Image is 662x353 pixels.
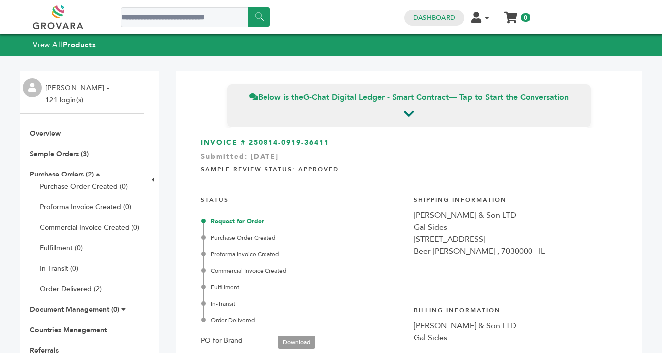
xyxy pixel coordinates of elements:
li: [PERSON_NAME] - 121 login(s) [45,82,111,106]
div: Fulfillment [203,283,404,292]
a: Order Delivered (2) [40,284,102,294]
img: profile.png [23,78,42,97]
a: Countries Management [30,325,107,335]
input: Search a product or brand... [121,7,270,27]
div: Purchase Order Created [203,233,404,242]
a: In-Transit (0) [40,264,78,273]
div: Commercial Invoice Created [203,266,404,275]
a: Dashboard [413,13,455,22]
a: Purchase Orders (2) [30,170,94,179]
a: Sample Orders (3) [30,149,89,159]
a: Purchase Order Created (0) [40,182,128,191]
h4: Sample Review Status: Approved [201,158,617,178]
div: Beer [PERSON_NAME] , 7030000 - IL [414,245,617,257]
h4: STATUS [201,188,404,209]
a: Proforma Invoice Created (0) [40,202,131,212]
a: Document Management (0) [30,305,119,314]
span: 0 [521,13,530,22]
div: Gal Sides [414,221,617,233]
label: PO for Brand [201,335,243,347]
a: My Cart [505,9,516,19]
div: Submitted: [DATE] [201,152,617,167]
a: Fulfillment (0) [40,243,83,253]
div: [STREET_ADDRESS] [414,233,617,245]
a: Overview [30,129,61,138]
div: Proforma Invoice Created [203,250,404,259]
strong: Products [63,40,96,50]
a: View AllProducts [33,40,96,50]
div: [PERSON_NAME] & Son LTD [414,209,617,221]
h3: INVOICE # 250814-0919-36411 [201,138,617,148]
strong: G-Chat Digital Ledger - Smart Contract [303,92,449,103]
div: Gal Sides [414,332,617,344]
div: In-Transit [203,299,404,308]
span: Below is the — Tap to Start the Conversation [249,92,569,103]
a: Commercial Invoice Created (0) [40,223,139,232]
div: [PERSON_NAME] & Son LTD [414,320,617,332]
a: Download [278,336,315,349]
div: Request for Order [203,217,404,226]
h4: Shipping Information [414,188,617,209]
h4: Billing Information [414,299,617,320]
div: Order Delivered [203,316,404,325]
